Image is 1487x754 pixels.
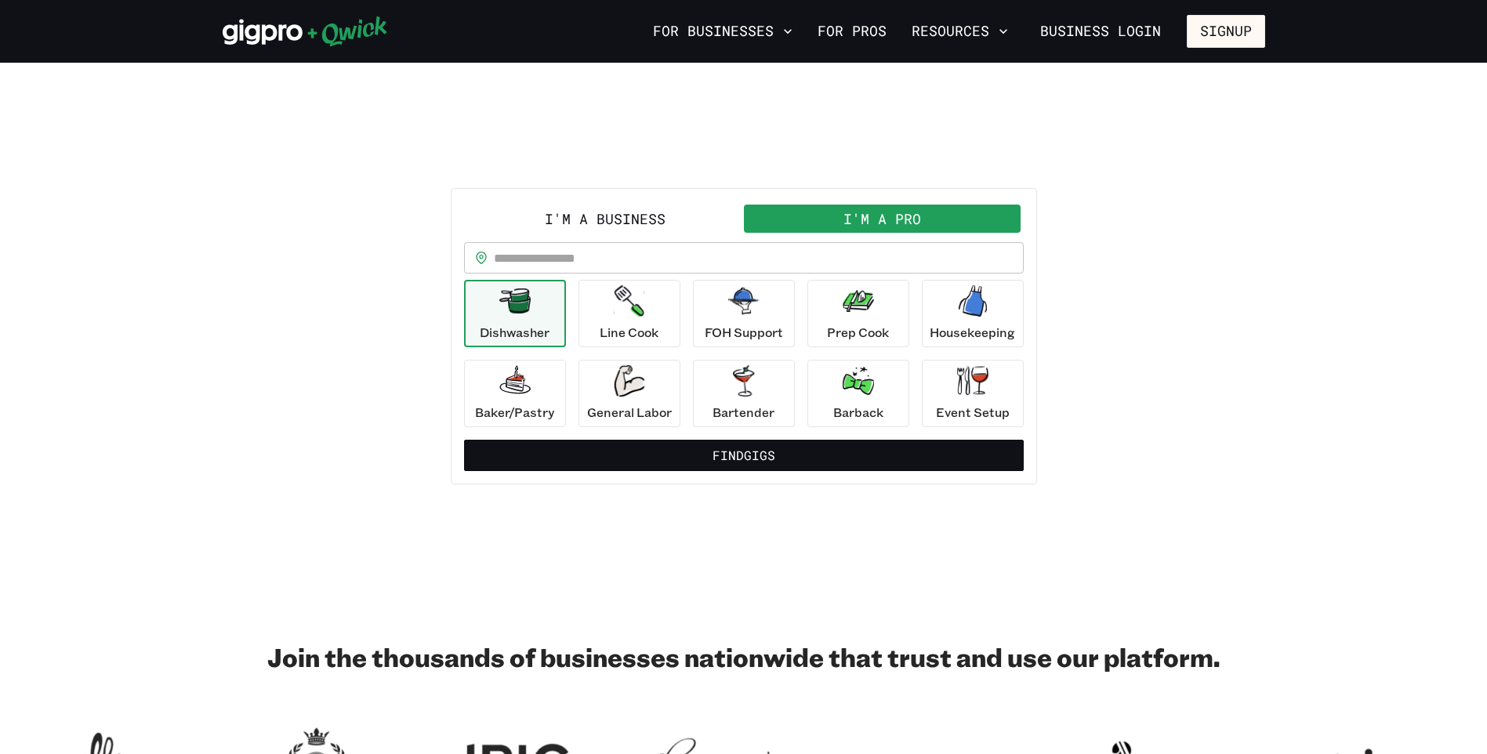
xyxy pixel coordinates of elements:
[578,360,680,427] button: General Labor
[464,280,566,347] button: Dishwasher
[1187,15,1265,48] button: Signup
[451,141,1037,172] h2: PICK UP A SHIFT!
[936,403,1010,422] p: Event Setup
[807,360,909,427] button: Barback
[587,403,672,422] p: General Labor
[693,360,795,427] button: Bartender
[705,323,783,342] p: FOH Support
[922,280,1024,347] button: Housekeeping
[464,440,1024,471] button: FindGigs
[600,323,658,342] p: Line Cook
[647,18,799,45] button: For Businesses
[464,360,566,427] button: Baker/Pastry
[578,280,680,347] button: Line Cook
[480,323,549,342] p: Dishwasher
[713,403,774,422] p: Bartender
[905,18,1014,45] button: Resources
[1027,15,1174,48] a: Business Login
[693,280,795,347] button: FOH Support
[475,403,554,422] p: Baker/Pastry
[807,280,909,347] button: Prep Cook
[827,323,889,342] p: Prep Cook
[833,403,883,422] p: Barback
[223,641,1265,672] h2: Join the thousands of businesses nationwide that trust and use our platform.
[744,205,1021,233] button: I'm a Pro
[467,205,744,233] button: I'm a Business
[811,18,893,45] a: For Pros
[930,323,1015,342] p: Housekeeping
[922,360,1024,427] button: Event Setup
